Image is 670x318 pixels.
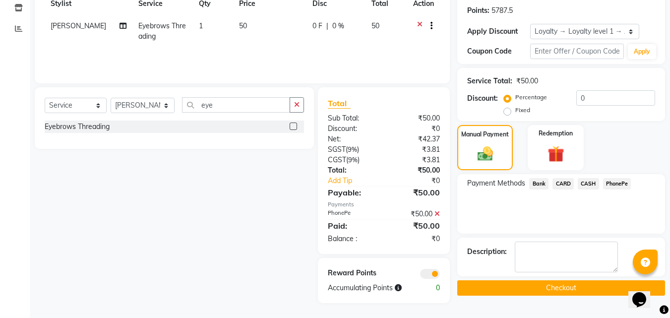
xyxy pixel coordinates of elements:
[332,21,344,31] span: 0 %
[320,113,384,124] div: Sub Total:
[467,247,507,257] div: Description:
[320,165,384,176] div: Total:
[138,21,186,41] span: Eyebrows Threading
[384,124,447,134] div: ₹0
[320,124,384,134] div: Discount:
[461,130,509,139] label: Manual Payment
[320,134,384,144] div: Net:
[515,93,547,102] label: Percentage
[384,134,447,144] div: ₹42.37
[182,97,291,113] input: Search or Scan
[473,145,498,163] img: _cash.svg
[384,144,447,155] div: ₹3.81
[530,44,624,59] input: Enter Offer / Coupon Code
[539,129,573,138] label: Redemption
[320,283,416,293] div: Accumulating Points
[543,144,569,164] img: _gift.svg
[603,178,631,190] span: PhonePe
[395,176,448,186] div: ₹0
[515,106,530,115] label: Fixed
[552,178,574,190] span: CARD
[328,200,440,209] div: Payments
[320,187,384,198] div: Payable:
[467,76,512,86] div: Service Total:
[328,145,346,154] span: SGST
[467,26,530,37] div: Apply Discount
[45,122,110,132] div: Eyebrows Threading
[384,187,447,198] div: ₹50.00
[628,44,656,59] button: Apply
[320,155,384,165] div: ( )
[457,280,665,296] button: Checkout
[320,234,384,244] div: Balance :
[467,178,525,189] span: Payment Methods
[491,5,513,16] div: 5787.5
[239,21,247,30] span: 50
[51,21,106,30] span: [PERSON_NAME]
[320,268,384,279] div: Reward Points
[326,21,328,31] span: |
[320,176,394,186] a: Add Tip
[578,178,599,190] span: CASH
[516,76,538,86] div: ₹50.00
[328,155,346,164] span: CGST
[199,21,203,30] span: 1
[384,209,447,219] div: ₹50.00
[384,165,447,176] div: ₹50.00
[312,21,322,31] span: 0 F
[467,5,489,16] div: Points:
[371,21,379,30] span: 50
[628,278,660,308] iframe: chat widget
[320,144,384,155] div: ( )
[384,155,447,165] div: ₹3.81
[320,220,384,232] div: Paid:
[384,234,447,244] div: ₹0
[467,46,530,57] div: Coupon Code
[467,93,498,104] div: Discount:
[328,98,351,109] span: Total
[348,145,357,153] span: 9%
[384,113,447,124] div: ₹50.00
[348,156,358,164] span: 9%
[384,220,447,232] div: ₹50.00
[320,209,384,219] div: PhonePe
[529,178,548,190] span: Bank
[416,283,447,293] div: 0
